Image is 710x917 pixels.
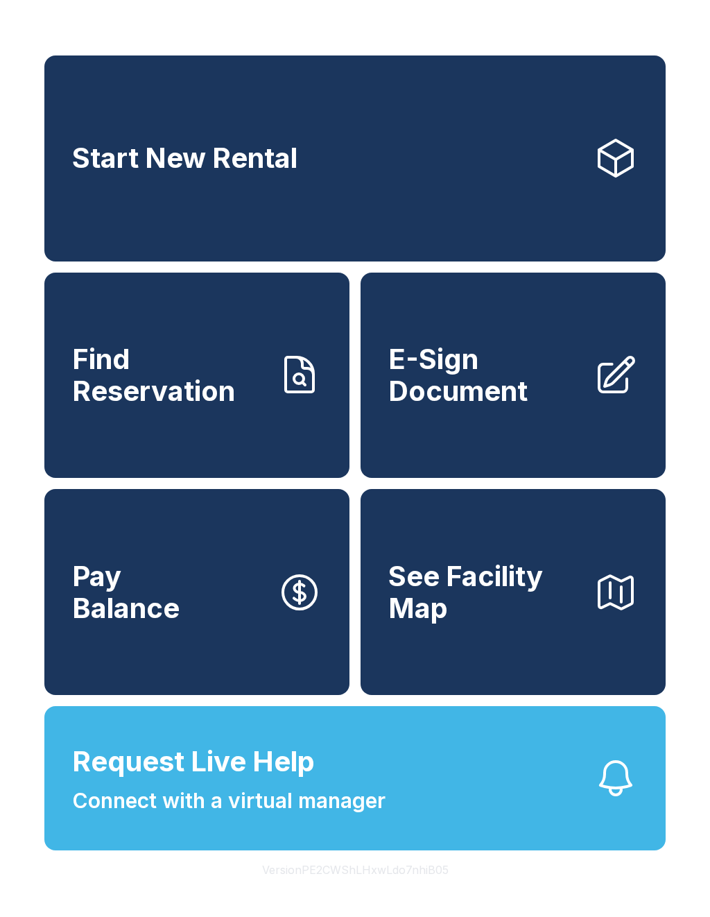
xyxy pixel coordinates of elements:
[44,273,349,479] a: Find Reservation
[72,785,386,816] span: Connect with a virtual manager
[44,55,666,262] a: Start New Rental
[44,489,349,695] a: PayBalance
[44,706,666,850] button: Request Live HelpConnect with a virtual manager
[251,850,460,889] button: VersionPE2CWShLHxwLdo7nhiB05
[361,273,666,479] a: E-Sign Document
[388,560,582,624] span: See Facility Map
[72,741,315,782] span: Request Live Help
[361,489,666,695] button: See Facility Map
[72,560,180,624] span: Pay Balance
[72,343,266,406] span: Find Reservation
[388,343,582,406] span: E-Sign Document
[72,142,297,174] span: Start New Rental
